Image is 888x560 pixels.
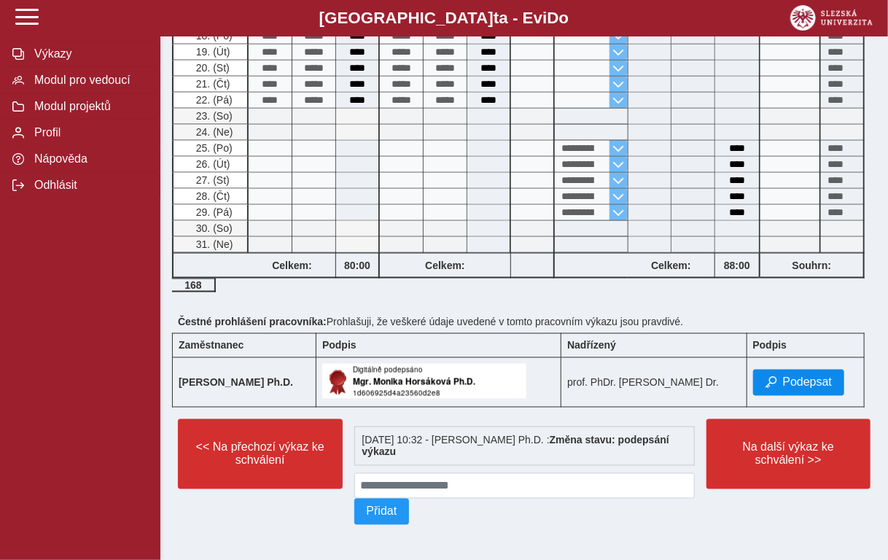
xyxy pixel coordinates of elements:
span: D [547,9,558,27]
b: Souhrn: [792,260,832,271]
b: [GEOGRAPHIC_DATA] a - Evi [44,9,844,28]
span: 26. (Út) [193,158,230,170]
span: 22. (Pá) [193,94,233,106]
span: Podepsat [783,376,833,389]
b: Podpis [322,340,357,351]
span: 27. (St) [193,174,230,186]
b: 88:00 [715,260,759,271]
div: Prohlašuji, že veškeré údaje uvedené v tomto pracovním výkazu jsou pravdivé. [172,310,876,333]
span: Nápověda [30,152,148,166]
b: Zaměstnanec [179,340,244,351]
span: Přidat [367,505,397,518]
span: 28. (Čt) [193,190,230,202]
button: Na další výkaz ke schválení >> [706,419,871,489]
button: << Na přechozí výkaz ke schválení [178,419,343,489]
button: Podepsat [753,370,845,396]
span: << Na přechozí výkaz ke schválení [190,441,330,467]
span: 23. (So) [193,110,233,122]
span: 18. (Po) [193,30,233,42]
span: t [494,9,499,27]
img: logo_web_su.png [790,5,873,31]
span: 21. (Čt) [193,78,230,90]
span: 19. (Út) [193,46,230,58]
td: prof. PhDr. [PERSON_NAME] Dr. [561,358,747,408]
span: Modul pro vedoucí [30,74,148,87]
b: Nadřízený [567,340,616,351]
span: Modul projektů [30,100,148,113]
span: Profil [30,126,148,139]
b: 168 [172,279,214,291]
b: [PERSON_NAME] Ph.D. [179,377,293,389]
b: 80:00 [336,260,378,271]
span: o [559,9,569,27]
span: Výkazy [30,47,148,61]
div: [DATE] 10:32 - [PERSON_NAME] Ph.D. : [354,427,695,466]
span: 24. (Ne) [193,126,233,138]
span: 25. (Po) [193,142,233,154]
span: Na další výkaz ke schválení >> [719,441,859,467]
button: Přidat [354,499,410,525]
b: Celkem: [380,260,510,271]
span: 29. (Pá) [193,206,233,218]
b: Čestné prohlášení pracovníka: [178,316,327,327]
b: Celkem: [249,260,335,271]
b: Celkem: [628,260,714,271]
b: Změna stavu: podepsání výkazu [362,435,669,458]
img: Digitálně podepsáno uživatelem [322,364,526,399]
span: Odhlásit [30,179,148,192]
span: 31. (Ne) [193,238,233,250]
span: 30. (So) [193,222,233,234]
span: 20. (St) [193,62,230,74]
b: Podpis [753,340,787,351]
